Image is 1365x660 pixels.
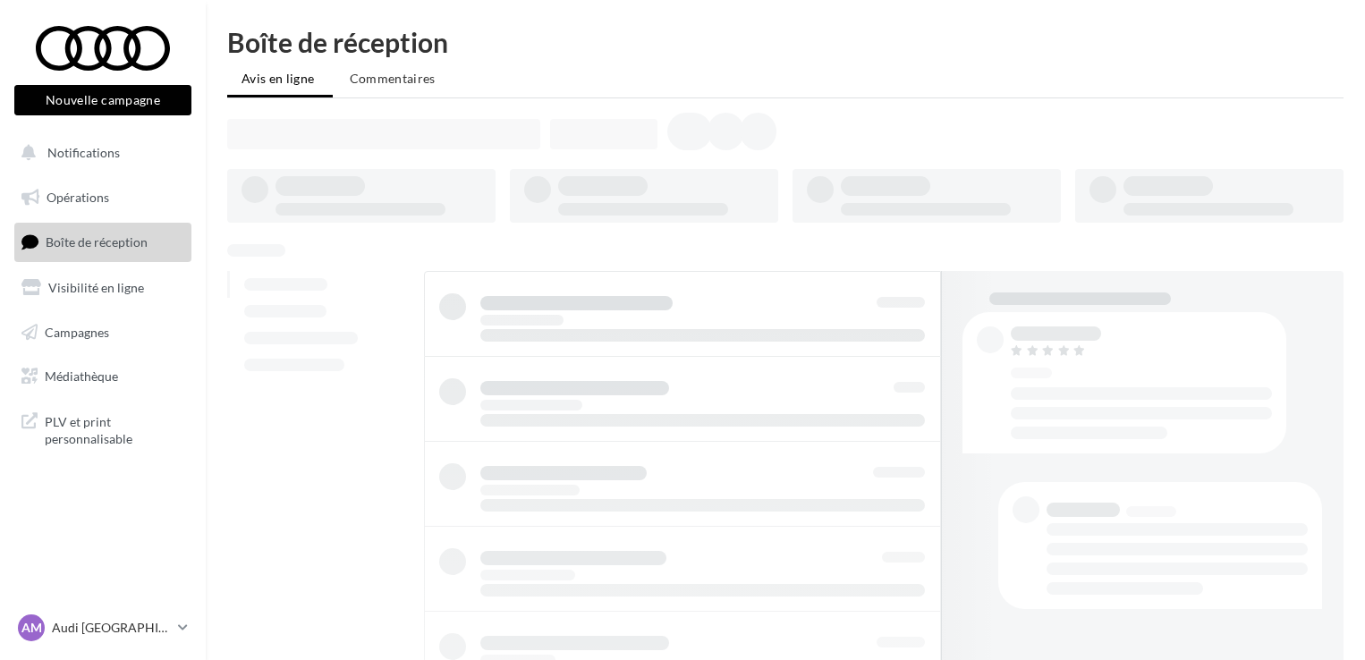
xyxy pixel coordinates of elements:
span: Notifications [47,145,120,160]
button: Nouvelle campagne [14,85,191,115]
div: Boîte de réception [227,29,1344,55]
span: Opérations [47,190,109,205]
span: Campagnes [45,324,109,339]
span: Commentaires [350,71,436,86]
a: Boîte de réception [11,223,195,261]
span: Médiathèque [45,368,118,384]
a: Campagnes [11,314,195,351]
span: Boîte de réception [46,234,148,250]
a: Médiathèque [11,358,195,395]
span: PLV et print personnalisable [45,410,184,448]
a: PLV et print personnalisable [11,402,195,455]
a: AM Audi [GEOGRAPHIC_DATA] [14,611,191,645]
button: Notifications [11,134,188,172]
span: AM [21,619,42,637]
a: Visibilité en ligne [11,269,195,307]
p: Audi [GEOGRAPHIC_DATA] [52,619,171,637]
span: Visibilité en ligne [48,280,144,295]
a: Opérations [11,179,195,216]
